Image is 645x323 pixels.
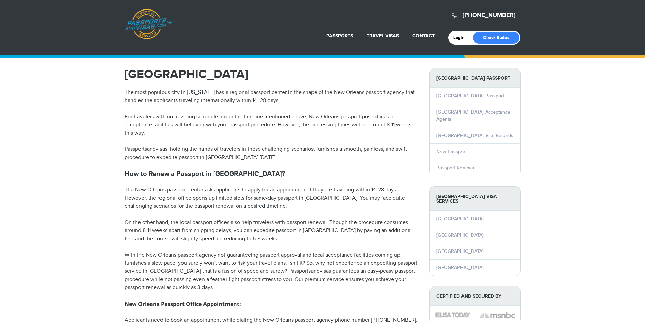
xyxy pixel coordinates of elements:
[430,68,520,88] strong: [GEOGRAPHIC_DATA] Passport
[367,33,399,39] a: Travel Visas
[125,68,419,80] h1: [GEOGRAPHIC_DATA]
[125,186,419,210] p: The New Orleans passport center asks applicants to apply for an appointment if they are traveling...
[125,300,241,308] strong: New Orleans Passport Office Appointment:
[125,251,419,292] p: With the New Orleans passport agency not guaranteeing passport approval and local acceptance faci...
[436,216,484,222] a: [GEOGRAPHIC_DATA]
[125,9,173,39] a: Passports & [DOMAIN_NAME]
[473,32,519,44] a: Check Status
[125,113,419,137] p: For travelers with no traveling schedule under the timeline mentioned above, New Orleans passport...
[436,149,467,155] a: New Passport
[463,12,515,19] a: [PHONE_NUMBER]
[453,35,469,40] a: Login
[125,219,419,243] p: On the other hand, the local passport offices also help travelers with passport renewal. Though t...
[436,165,475,171] a: Passport Renewal
[436,232,484,238] a: [GEOGRAPHIC_DATA]
[125,88,419,105] p: The most populous city in [US_STATE] has a regional passport center in the shape of the New Orlea...
[435,312,470,317] img: image description
[436,93,504,99] a: [GEOGRAPHIC_DATA] Passport
[436,133,513,138] a: [GEOGRAPHIC_DATA] Vital Records
[480,311,515,319] img: image description
[430,187,520,211] strong: [GEOGRAPHIC_DATA] Visa Services
[125,170,285,178] strong: How to Renew a Passport in [GEOGRAPHIC_DATA]?
[436,265,484,270] a: [GEOGRAPHIC_DATA]
[436,248,484,254] a: [GEOGRAPHIC_DATA]
[326,33,353,39] a: Passports
[436,109,510,122] a: [GEOGRAPHIC_DATA] Acceptance Agents
[412,33,435,39] a: Contact
[125,145,419,162] p: Passportsandvisas, holding the hands of travelers in these challenging scenarios, furnishes a smo...
[430,286,520,306] strong: Certified and Secured by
